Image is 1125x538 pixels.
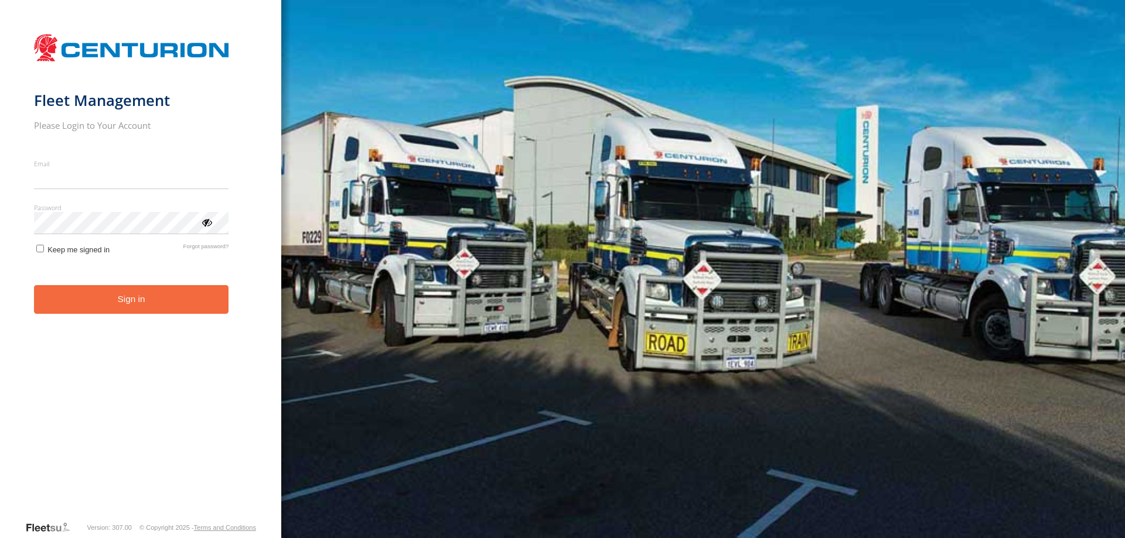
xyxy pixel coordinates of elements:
label: Email [34,159,229,168]
span: Keep me signed in [47,245,110,254]
h2: Please Login to Your Account [34,119,229,131]
a: Visit our Website [25,522,79,533]
div: ViewPassword [200,216,212,228]
input: Keep me signed in [36,245,44,252]
a: Forgot password? [183,243,229,254]
img: Centurion Transport [34,33,229,63]
button: Sign in [34,285,229,314]
h1: Fleet Management [34,91,229,110]
form: main [34,28,248,520]
label: Password [34,203,229,212]
div: Version: 307.00 [87,524,132,531]
div: © Copyright 2025 - [139,524,256,531]
a: Terms and Conditions [194,524,256,531]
